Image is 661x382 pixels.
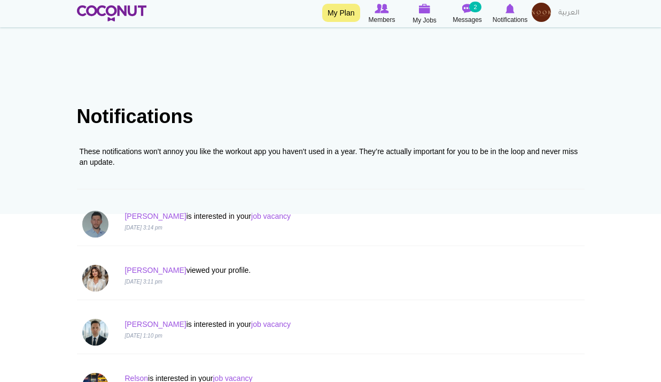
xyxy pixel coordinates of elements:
[322,4,360,22] a: My Plan
[77,106,585,127] h1: Notifications
[125,319,450,330] p: is interested in your
[489,3,532,25] a: Notifications Notifications
[403,3,446,26] a: My Jobs My Jobs
[361,3,403,25] a: Browse Members Members
[469,2,481,12] small: 2
[125,225,162,231] i: [DATE] 3:14 pm
[251,320,291,328] a: job vacancy
[125,265,450,276] p: viewed your profile.
[125,266,186,274] a: [PERSON_NAME]
[462,4,473,13] img: Messages
[77,5,147,21] img: Home
[375,4,388,13] img: Browse Members
[125,212,186,220] a: [PERSON_NAME]
[368,14,395,25] span: Members
[419,4,431,13] img: My Jobs
[493,14,527,25] span: Notifications
[553,3,585,24] a: العربية
[251,212,291,220] a: job vacancy
[125,211,450,221] p: is interested in your
[80,146,582,167] div: These notifications won't annoy you like the workout app you haven't used in a year. They’re actu...
[446,3,489,25] a: Messages Messages 2
[125,320,186,328] a: [PERSON_NAME]
[506,4,515,13] img: Notifications
[453,14,482,25] span: Messages
[125,333,162,339] i: [DATE] 1:10 pm
[413,15,437,26] span: My Jobs
[125,279,162,285] i: [DATE] 3:11 pm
